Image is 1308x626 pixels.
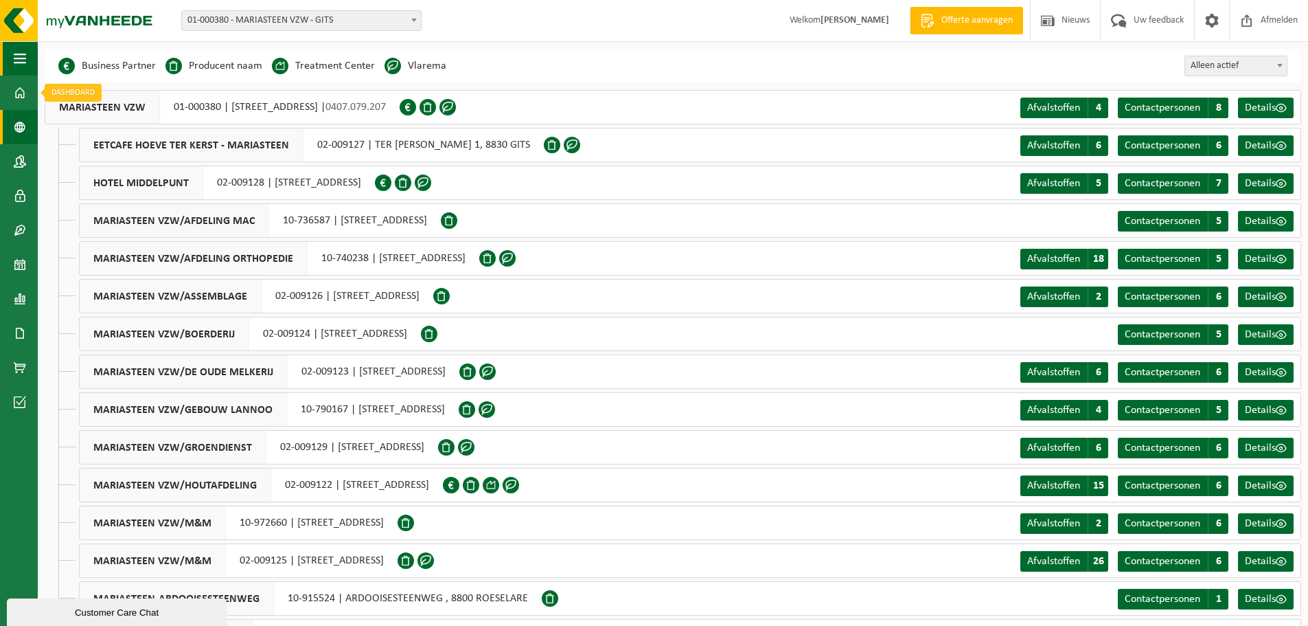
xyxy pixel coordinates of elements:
[1245,329,1276,340] span: Details
[79,203,441,238] div: 10-736587 | [STREET_ADDRESS]
[1020,513,1108,534] a: Afvalstoffen 2
[1208,362,1228,383] span: 6
[1027,178,1080,189] span: Afvalstoffen
[79,392,459,427] div: 10-790167 | [STREET_ADDRESS]
[80,242,308,275] span: MARIASTEEN VZW/AFDELING ORTHOPEDIE
[80,393,287,426] span: MARIASTEEN VZW/GEBOUW LANNOO
[1208,476,1228,496] span: 6
[79,317,421,351] div: 02-009124 | [STREET_ADDRESS]
[7,596,229,626] iframe: chat widget
[1027,405,1080,416] span: Afvalstoffen
[1245,102,1276,113] span: Details
[1027,556,1080,567] span: Afvalstoffen
[1238,98,1294,118] a: Details
[1020,400,1108,421] a: Afvalstoffen 4
[1245,291,1276,302] span: Details
[80,204,269,237] span: MARIASTEEN VZW/AFDELING MAC
[272,56,375,76] li: Treatment Center
[1238,513,1294,534] a: Details
[1208,551,1228,572] span: 6
[182,11,421,30] span: 01-000380 - MARIASTEEN VZW - GITS
[325,102,386,113] span: 0407.079.207
[910,7,1023,34] a: Offerte aanvragen
[1088,98,1108,118] span: 4
[1118,551,1228,572] a: Contactpersonen 6
[80,317,249,350] span: MARIASTEEN VZW/BOERDERIJ
[1238,173,1294,194] a: Details
[1027,102,1080,113] span: Afvalstoffen
[1208,513,1228,534] span: 6
[1238,324,1294,345] a: Details
[79,544,398,578] div: 02-009125 | [STREET_ADDRESS]
[1118,438,1228,458] a: Contactpersonen 6
[1088,476,1108,496] span: 15
[80,166,203,199] span: HOTEL MIDDELPUNT
[1245,518,1276,529] span: Details
[1245,140,1276,151] span: Details
[1208,324,1228,345] span: 5
[80,544,226,577] span: MARIASTEEN VZW/M&M
[79,430,438,465] div: 02-009129 | [STREET_ADDRESS]
[1020,551,1108,572] a: Afvalstoffen 26
[1118,98,1228,118] a: Contactpersonen 8
[1118,287,1228,307] a: Contactpersonen 6
[1125,594,1200,605] span: Contactpersonen
[1125,443,1200,454] span: Contactpersonen
[1208,287,1228,307] span: 6
[1125,405,1200,416] span: Contactpersonen
[1088,173,1108,194] span: 5
[80,355,288,388] span: MARIASTEEN VZW/DE OUDE MELKERIJ
[1020,362,1108,383] a: Afvalstoffen 6
[1118,249,1228,269] a: Contactpersonen 5
[80,280,262,313] span: MARIASTEEN VZW/ASSEMBLAGE
[165,56,262,76] li: Producent naam
[80,469,271,502] span: MARIASTEEN VZW/HOUTAFDELING
[1125,254,1200,265] span: Contactpersonen
[385,56,446,76] li: Vlarema
[1088,362,1108,383] span: 6
[1088,249,1108,269] span: 18
[1238,589,1294,610] a: Details
[1125,329,1200,340] span: Contactpersonen
[1238,400,1294,421] a: Details
[80,128,303,161] span: EETCAFE HOEVE TER KERST - MARIASTEEN
[1245,443,1276,454] span: Details
[79,468,443,502] div: 02-009122 | [STREET_ADDRESS]
[1208,98,1228,118] span: 8
[45,90,400,124] div: 01-000380 | [STREET_ADDRESS] |
[1088,513,1108,534] span: 2
[79,241,479,276] div: 10-740238 | [STREET_ADDRESS]
[1238,249,1294,269] a: Details
[1088,135,1108,156] span: 6
[1027,443,1080,454] span: Afvalstoffen
[1238,476,1294,496] a: Details
[1245,254,1276,265] span: Details
[1208,249,1228,269] span: 5
[1020,249,1108,269] a: Afvalstoffen 18
[80,582,274,615] span: MARIASTEEN-ARDOOISESTEENWEG
[1027,254,1080,265] span: Afvalstoffen
[1245,405,1276,416] span: Details
[1088,438,1108,458] span: 6
[181,10,422,31] span: 01-000380 - MARIASTEEN VZW - GITS
[1208,438,1228,458] span: 6
[1118,324,1228,345] a: Contactpersonen 5
[80,506,226,539] span: MARIASTEEN VZW/M&M
[1020,98,1108,118] a: Afvalstoffen 4
[1245,216,1276,227] span: Details
[1027,518,1080,529] span: Afvalstoffen
[821,15,889,25] strong: [PERSON_NAME]
[58,56,156,76] li: Business Partner
[1208,211,1228,232] span: 5
[1118,173,1228,194] a: Contactpersonen 7
[1118,362,1228,383] a: Contactpersonen 6
[1020,476,1108,496] a: Afvalstoffen 15
[1118,211,1228,232] a: Contactpersonen 5
[1125,291,1200,302] span: Contactpersonen
[1027,367,1080,378] span: Afvalstoffen
[1088,551,1108,572] span: 26
[1125,102,1200,113] span: Contactpersonen
[1245,480,1276,491] span: Details
[1027,140,1080,151] span: Afvalstoffen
